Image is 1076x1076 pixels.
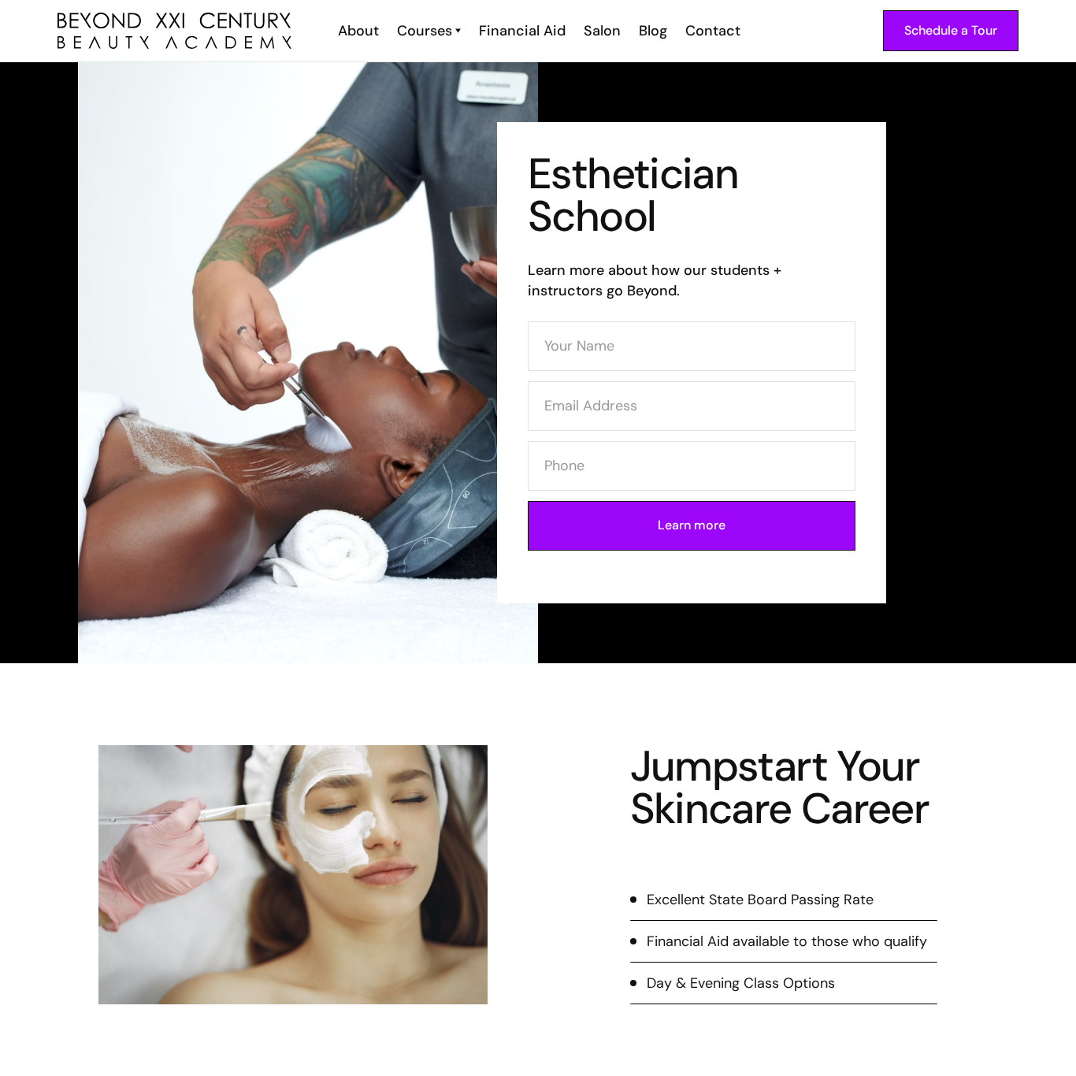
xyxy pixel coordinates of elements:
[98,745,488,1004] img: facial application
[629,20,675,41] a: Blog
[639,20,667,41] div: Blog
[528,260,855,301] h6: Learn more about how our students + instructors go Beyond.
[58,13,291,50] a: home
[528,501,855,551] input: Learn more
[573,20,629,41] a: Salon
[397,20,452,41] div: Courses
[647,931,927,952] div: Financial Aid available to those who qualify
[584,20,621,41] div: Salon
[397,20,461,41] a: Courses
[630,745,937,830] h4: Jumpstart Your Skincare Career
[528,441,855,491] input: Phone
[78,62,538,663] img: esthetician facial application
[647,973,835,993] div: Day & Evening Class Options
[328,20,387,41] a: About
[528,153,855,238] h1: Esthetician School
[58,13,291,50] img: beyond 21st century beauty academy logo
[883,10,1018,51] a: Schedule a Tour
[528,321,855,371] input: Your Name
[647,889,874,910] div: Excellent State Board Passing Rate
[338,20,379,41] div: About
[479,20,566,41] div: Financial Aid
[675,20,748,41] a: Contact
[469,20,573,41] a: Financial Aid
[904,20,997,41] div: Schedule a Tour
[528,381,855,431] input: Email Address
[685,20,740,41] div: Contact
[528,321,855,561] form: Contact Form (Esthi)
